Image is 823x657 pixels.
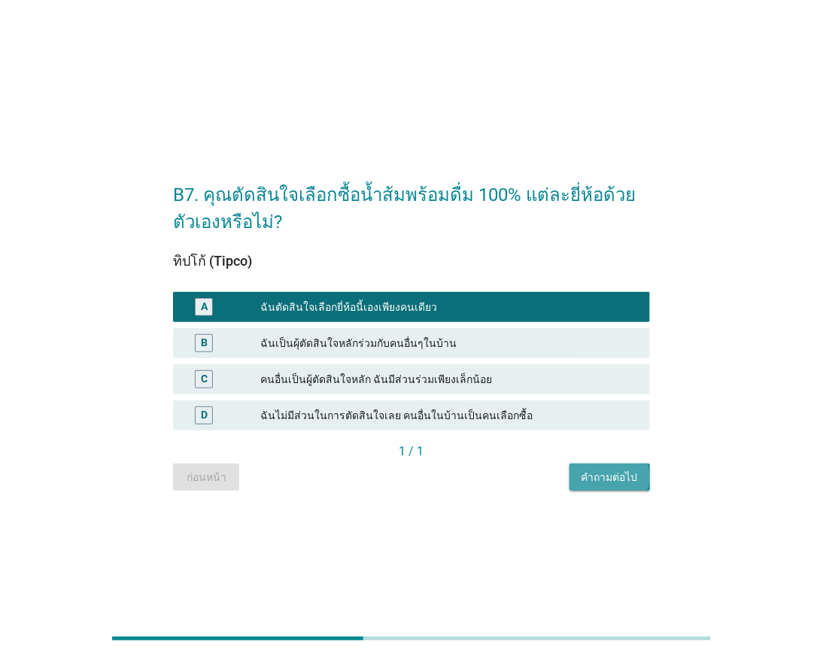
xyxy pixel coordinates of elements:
div: A [201,300,208,315]
h2: B7. คุณตัดสินใจเลือกซื้อน้ำส้มพร้อมดื่ม 100% แต่ละยี่ห้อด้วยตัวเองหรือไม่? [173,166,649,236]
div: ทิปโก้ (Tipco) [173,251,649,271]
div: C [201,372,208,388]
div: คำถามต่อไป [582,470,638,485]
div: ฉันตัดสินใจเลือกยี่ห้อนี้เองเพียงคนเดียว [261,298,638,316]
div: คนอื่นเป็นผู้ตัดสินใจหลัก ฉันมีส่วนร่วมเพียงเล็กน้อย [261,370,638,388]
div: 1 / 1 [173,443,649,461]
div: ฉันเป็นผุ้ตัดสินใจหลักร่วมกับคนอื่นๆในบ้าน [261,334,638,352]
div: B [201,336,208,351]
div: ฉันไม่มีส่วนในการตัดสินใจเลย คนอื่นในบ้านเป็นคนเลือกซื้อ [261,406,638,424]
div: D [201,408,208,424]
button: คำถามต่อไป [569,464,650,491]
